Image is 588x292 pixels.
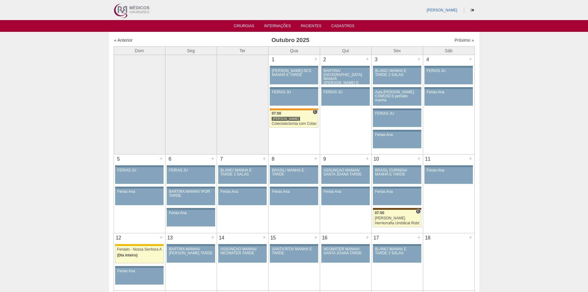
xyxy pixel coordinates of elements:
a: Ferias Ana [218,188,266,205]
div: Key: Aviso [424,66,473,68]
div: 10 [372,154,381,164]
div: BLANC/ MANHÃ E TARDE 2 SALAS [375,69,419,77]
div: NEOMATER MANHÃ/ SANTA JOANA TARDE [323,247,368,255]
div: Key: Aviso [115,187,163,188]
div: Key: Aviso [321,187,369,188]
div: + [416,154,422,163]
div: [PERSON_NAME]-SCS MANHÃ E TARDE [272,69,316,77]
div: + [365,55,370,63]
a: Ferias Ana [373,132,421,148]
a: BRASIL/ MANHÃ E TARDE [270,167,318,184]
div: 9 [320,154,330,164]
span: 07:00 [375,211,384,215]
div: Key: Aviso [218,165,266,167]
div: Key: Aviso [321,244,369,246]
div: + [159,233,164,241]
a: Ferias Ana [115,188,163,205]
a: FERIAS JU [321,89,369,106]
div: 14 [217,233,227,243]
div: Key: Aviso [424,165,473,167]
div: Aula [PERSON_NAME] COMUSCS período manha [375,90,419,103]
div: Ferias Ana [272,190,316,194]
div: Ferias Ana [220,190,265,194]
div: Key: Aviso [321,66,369,68]
a: FERIAS JU [167,167,215,184]
a: Internações [264,24,291,30]
a: BLANC/ MANHÃ E TARDE 2 SALAS [218,167,266,184]
a: BLANC/ MANHÃ E TARDE 2 SALAS [373,246,421,263]
div: + [416,55,422,63]
div: Ferias Ana [323,190,368,194]
a: Ferias Ana [321,188,369,205]
th: Qua [268,46,320,55]
div: BARTIRA/ [GEOGRAPHIC_DATA] MANHÃ ([PERSON_NAME] E ANA)/ SANTA JOANA -TARDE [323,69,368,93]
a: NEOMATER MANHÃ/ SANTA JOANA TARDE [321,246,369,263]
div: Key: Aviso [270,187,318,188]
div: 13 [165,233,175,243]
div: + [210,233,215,241]
div: Ferias Ana [375,190,419,194]
a: ASSUNÇÃO MANHÃ/ SANTA JOANA TARDE [321,167,369,184]
div: Ferias Ana [427,90,471,94]
a: Ferias Ana [270,188,318,205]
div: Key: Aviso [373,187,421,188]
div: 2 [320,55,330,64]
a: BARTIRA MANHÃ/ [PERSON_NAME] TARDE [167,246,215,263]
a: Ferias Ana [424,167,473,184]
div: Key: Aviso [115,266,163,268]
div: Ferias Ana [427,168,471,172]
div: Key: Aviso [167,165,215,167]
a: Cadastros [331,24,354,30]
div: Herniorrafia Umbilical Robótica [375,221,419,225]
div: Key: Aviso [167,208,215,210]
a: FERIAS JU [115,167,163,184]
div: Key: São Luiz - SCS [270,108,318,110]
div: + [159,154,164,163]
div: + [313,55,319,63]
div: Key: Aviso [424,87,473,89]
div: FERIAS JU [117,168,161,172]
a: Ferias Ana [167,210,215,226]
div: BLANC/ MANHÃ E TARDE 2 SALAS [375,247,419,255]
div: 1 [269,55,278,64]
div: [PERSON_NAME] [375,216,419,220]
a: FERIAS JU [373,110,421,127]
div: + [416,233,422,241]
div: Ferias Ana [169,211,213,215]
div: Key: Aviso [270,165,318,167]
div: + [210,154,215,163]
div: BLANC/ MANHÃ E TARDE 2 SALAS [220,168,265,176]
div: BRASIL/ MANHÃ E TARDE [272,168,316,176]
div: SANTA RITA/ MANHÃ E TARDE [272,247,316,255]
div: + [468,55,473,63]
div: Key: Aviso [115,165,163,167]
a: Ferias Ana [115,268,163,285]
th: Dom [114,46,165,55]
div: 15 [269,233,278,243]
span: 07:00 [272,111,281,116]
th: Qui [320,46,371,55]
th: Sex [371,46,423,55]
div: Key: Aviso [167,187,215,188]
div: Key: Aviso [270,244,318,246]
h3: Outubro 2025 [200,36,380,45]
a: BARTIRA/ [GEOGRAPHIC_DATA] MANHÃ ([PERSON_NAME] E ANA)/ SANTA JOANA -TARDE [321,68,369,84]
div: Key: Aviso [321,87,369,89]
div: 18 [423,233,433,243]
div: Key: Santa Joana [373,208,421,210]
div: + [468,233,473,241]
th: Ter [217,46,268,55]
div: 5 [114,154,123,164]
a: [PERSON_NAME]-SCS MANHÃ E TARDE [270,68,318,84]
a: C 07:00 [PERSON_NAME] Colecistectomia com Colangiografia VL [270,110,318,128]
a: FERIAS JU [270,89,318,106]
div: Ferias Ana [375,133,419,137]
a: BRASIL CURINGA/ MANHÃ E TARDE [373,167,421,184]
div: 6 [165,154,175,164]
div: 16 [320,233,330,243]
div: Key: Aviso [270,87,318,89]
th: Sáb [423,46,474,55]
a: ASSUNÇÃO MANHÃ/ NEOMATER TARDE [218,246,266,263]
span: Consultório [313,109,317,114]
a: C 07:00 [PERSON_NAME] Herniorrafia Umbilical Robótica [373,210,421,227]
